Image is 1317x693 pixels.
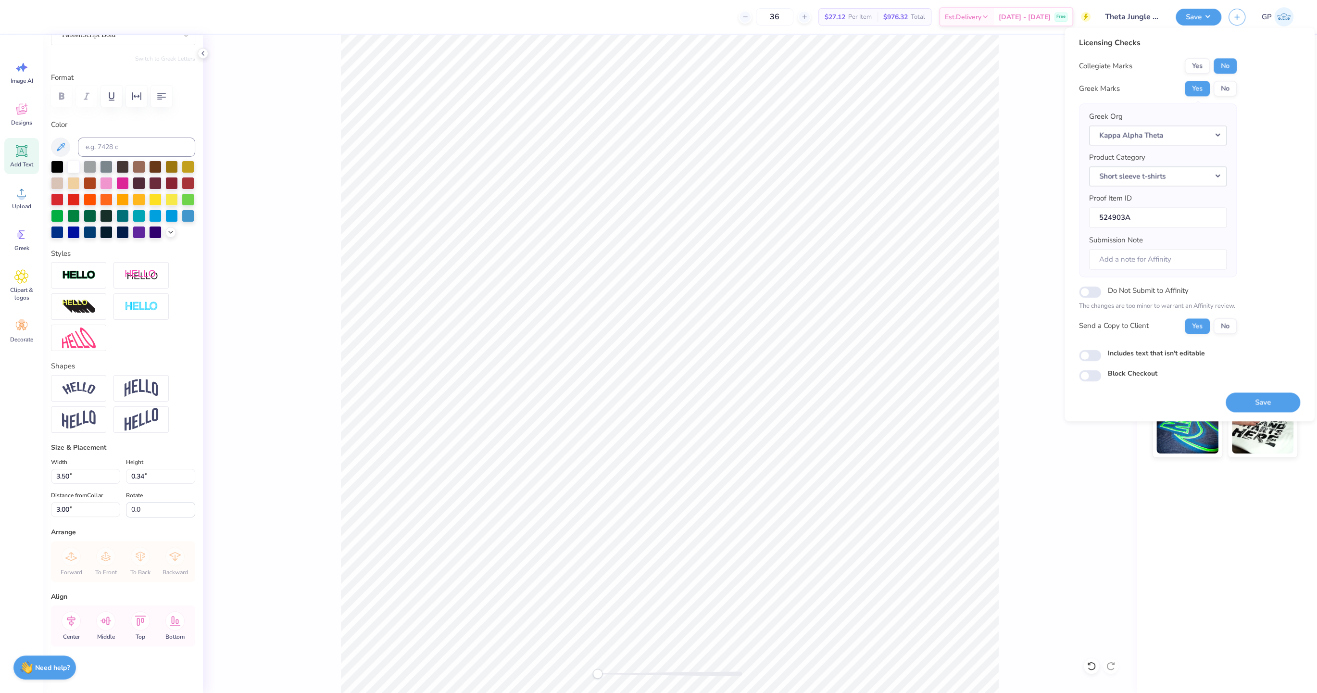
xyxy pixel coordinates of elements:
[756,8,793,25] input: – –
[165,633,185,641] span: Bottom
[1079,321,1149,332] div: Send a Copy to Client
[10,336,33,343] span: Decorate
[1079,61,1132,72] div: Collegiate Marks
[593,669,602,679] div: Accessibility label
[51,119,195,130] label: Color
[63,633,80,641] span: Center
[51,592,195,602] div: Align
[1232,405,1294,454] img: Water based Ink
[51,527,195,537] div: Arrange
[848,12,872,22] span: Per Item
[1185,58,1210,74] button: Yes
[1079,83,1120,94] div: Greek Marks
[1089,249,1227,270] input: Add a note for Affinity
[10,161,33,168] span: Add Text
[125,269,158,281] img: Shadow
[11,77,33,85] span: Image AI
[1226,392,1300,412] button: Save
[825,12,845,22] span: $27.12
[51,361,75,372] label: Shapes
[62,382,96,395] img: Arc
[1185,318,1210,334] button: Yes
[6,286,38,302] span: Clipart & logos
[78,138,195,157] input: e.g. 7428 c
[12,202,31,210] span: Upload
[11,119,32,126] span: Designs
[125,379,158,397] img: Arch
[1079,37,1237,49] div: Licensing Checks
[1089,152,1145,163] label: Product Category
[125,301,158,312] img: Negative Space
[51,72,195,83] label: Format
[1089,166,1227,186] button: Short sleeve t-shirts
[125,408,158,431] img: Rise
[883,12,908,22] span: $976.32
[1108,348,1205,358] label: Includes text that isn't editable
[1098,7,1168,26] input: Untitled Design
[1214,81,1237,96] button: No
[1089,111,1123,122] label: Greek Org
[62,328,96,348] img: Free Distort
[97,633,115,641] span: Middle
[1214,318,1237,334] button: No
[62,410,96,429] img: Flag
[1056,13,1066,20] span: Free
[14,244,29,252] span: Greek
[1185,81,1210,96] button: Yes
[1214,58,1237,74] button: No
[126,456,143,468] label: Height
[1108,284,1189,297] label: Do Not Submit to Affinity
[1156,405,1218,454] img: Glow in the Dark Ink
[999,12,1051,22] span: [DATE] - [DATE]
[126,490,143,501] label: Rotate
[1257,7,1298,26] a: GP
[945,12,981,22] span: Est. Delivery
[51,442,195,453] div: Size & Placement
[1108,368,1157,378] label: Block Checkout
[1089,126,1227,145] button: Kappa Alpha Theta
[1176,9,1221,25] button: Save
[135,55,195,63] button: Switch to Greek Letters
[51,456,67,468] label: Width
[1274,7,1293,26] img: Gene Padilla
[35,663,70,672] strong: Need help?
[1079,302,1237,311] p: The changes are too minor to warrant an Affinity review.
[51,248,71,259] label: Styles
[62,299,96,315] img: 3D Illusion
[911,12,925,22] span: Total
[62,270,96,281] img: Stroke
[1262,12,1272,23] span: GP
[51,490,103,501] label: Distance from Collar
[136,633,145,641] span: Top
[1089,235,1143,246] label: Submission Note
[1089,193,1132,204] label: Proof Item ID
